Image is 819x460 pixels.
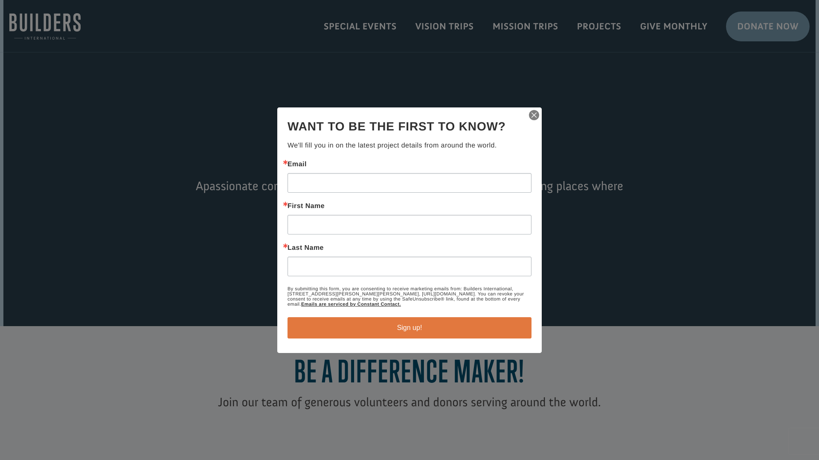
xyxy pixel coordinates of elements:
[121,17,159,32] button: Donate
[15,26,117,32] div: to
[288,141,531,151] p: We'll fill you in on the latest project details from around the world.
[288,161,531,168] label: Email
[288,245,531,252] label: Last Name
[15,9,117,26] div: Champion City Church donated $2,000
[288,118,531,136] h2: Want to be the first to know?
[69,18,76,25] img: emoji grinningFace
[288,286,531,307] p: By submitting this form, you are consenting to receive marketing emails from: Builders Internatio...
[15,34,21,40] img: US.png
[301,302,401,307] a: Emails are serviced by Constant Contact.
[528,109,540,121] img: ctct-close-x.svg
[288,203,531,210] label: First Name
[288,317,531,338] button: Sign up!
[20,26,70,32] strong: Project Shovel Ready
[23,34,98,40] span: Riverview , [GEOGRAPHIC_DATA]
